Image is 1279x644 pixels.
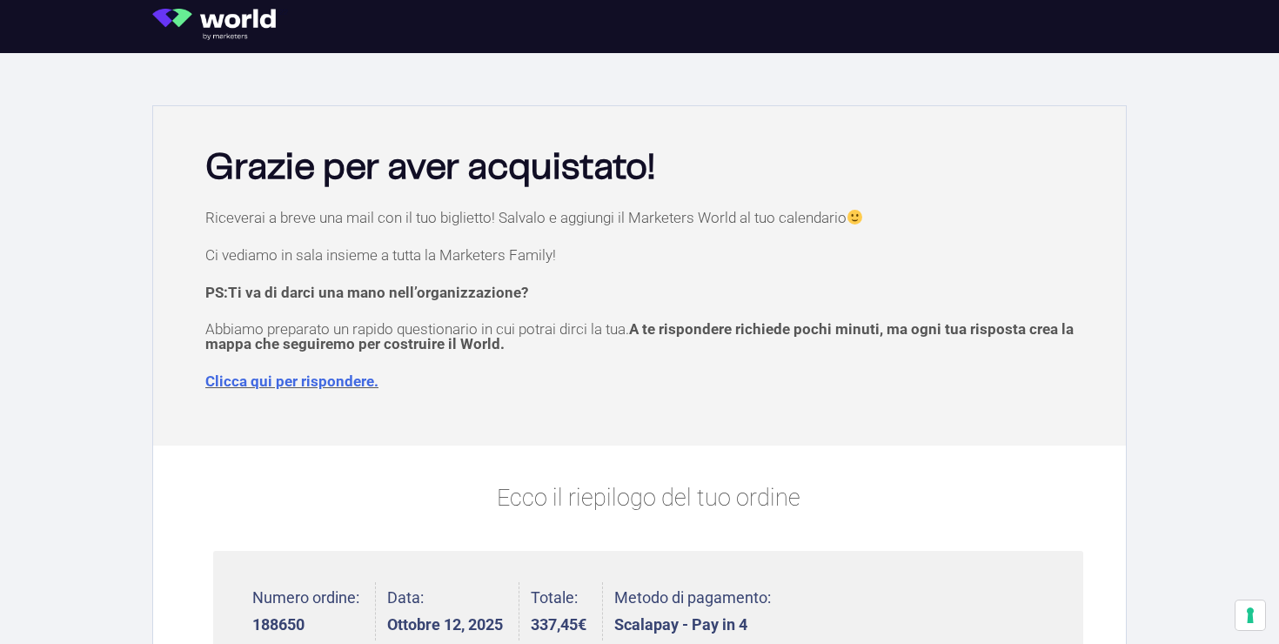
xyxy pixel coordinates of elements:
span: A te rispondere richiede pochi minuti, ma ogni tua risposta crea la mappa che seguiremo per costr... [205,320,1074,352]
button: Le tue preferenze relative al consenso per le tecnologie di tracciamento [1235,600,1265,630]
strong: PS: [205,284,528,301]
strong: Scalapay - Pay in 4 [614,617,771,633]
li: Numero ordine: [252,582,376,641]
b: Grazie per aver acquistato! [205,151,655,185]
bdi: 337,45 [531,615,586,634]
li: Metodo di pagamento: [614,582,771,641]
li: Data: [387,582,519,641]
li: Totale: [531,582,603,641]
p: Abbiamo preparato un rapido questionario in cui potrai dirci la tua. [205,322,1091,352]
span: € [578,615,586,634]
p: Riceverai a breve una mail con il tuo biglietto! Salvalo e aggiungi il Marketers World al tuo cal... [205,210,1091,225]
p: Ci vediamo in sala insieme a tutta la Marketers Family! [205,248,1091,263]
strong: 188650 [252,617,359,633]
img: 🙂 [847,210,862,225]
p: Ecco il riepilogo del tuo ordine [213,480,1083,516]
strong: Ottobre 12, 2025 [387,617,503,633]
a: Clicca qui per rispondere. [205,372,378,390]
iframe: Customerly Messenger Launcher [14,576,66,628]
span: Ti va di darci una mano nell’organizzazione? [228,284,528,301]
